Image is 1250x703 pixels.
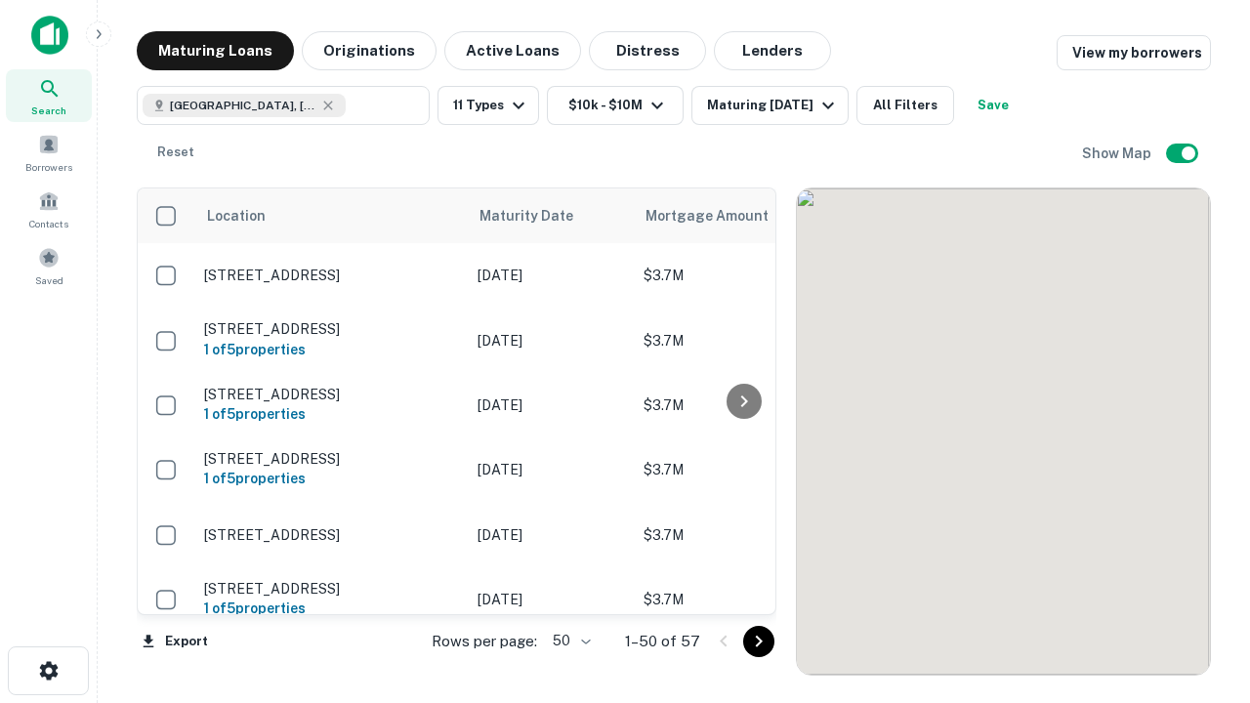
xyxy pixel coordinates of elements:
h6: Show Map [1082,143,1154,164]
h6: 1 of 5 properties [204,339,458,360]
span: Search [31,103,66,118]
p: $3.7M [644,459,839,480]
button: Reset [145,133,207,172]
p: [STREET_ADDRESS] [204,580,458,598]
button: Go to next page [743,626,774,657]
button: 11 Types [437,86,539,125]
h6: 1 of 5 properties [204,598,458,619]
p: $3.7M [644,589,839,610]
p: [STREET_ADDRESS] [204,386,458,403]
span: [GEOGRAPHIC_DATA], [GEOGRAPHIC_DATA] [170,97,316,114]
p: 1–50 of 57 [625,630,700,653]
p: Rows per page: [432,630,537,653]
th: Location [194,188,468,243]
button: Distress [589,31,706,70]
p: [DATE] [478,459,624,480]
p: [DATE] [478,265,624,286]
p: [DATE] [478,524,624,546]
button: Save your search to get updates of matches that match your search criteria. [962,86,1024,125]
p: $3.7M [644,524,839,546]
p: [DATE] [478,394,624,416]
a: Search [6,69,92,122]
p: [STREET_ADDRESS] [204,450,458,468]
h6: 1 of 5 properties [204,403,458,425]
button: All Filters [856,86,954,125]
p: [STREET_ADDRESS] [204,267,458,284]
span: Borrowers [25,159,72,175]
div: 50 [545,627,594,655]
span: Contacts [29,216,68,231]
th: Maturity Date [468,188,634,243]
button: $10k - $10M [547,86,684,125]
p: [STREET_ADDRESS] [204,526,458,544]
p: $3.7M [644,394,839,416]
button: Active Loans [444,31,581,70]
button: Export [137,627,213,656]
th: Mortgage Amount [634,188,849,243]
button: Maturing Loans [137,31,294,70]
button: Originations [302,31,437,70]
p: [STREET_ADDRESS] [204,320,458,338]
a: Saved [6,239,92,292]
p: $3.7M [644,330,839,351]
h6: 1 of 5 properties [204,468,458,489]
div: 0 0 [797,188,1210,675]
p: [DATE] [478,330,624,351]
p: [DATE] [478,589,624,610]
span: Saved [35,272,63,288]
p: $3.7M [644,265,839,286]
iframe: Chat Widget [1152,484,1250,578]
button: Lenders [714,31,831,70]
span: Maturity Date [479,204,599,227]
div: Maturing [DATE] [707,94,840,117]
span: Mortgage Amount [646,204,794,227]
a: Borrowers [6,126,92,179]
img: capitalize-icon.png [31,16,68,55]
a: Contacts [6,183,92,235]
a: View my borrowers [1057,35,1211,70]
span: Location [206,204,266,227]
button: Maturing [DATE] [691,86,849,125]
